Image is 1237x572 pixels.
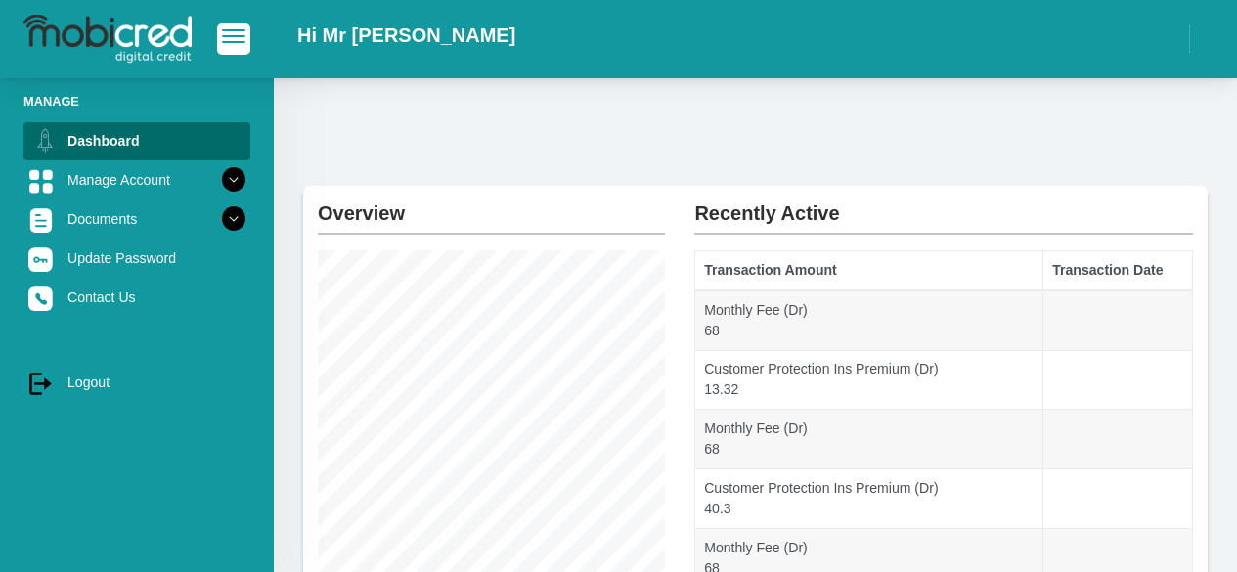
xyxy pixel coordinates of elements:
a: Logout [23,364,250,401]
a: Contact Us [23,279,250,316]
h2: Hi Mr [PERSON_NAME] [297,23,515,47]
h2: Overview [318,186,665,225]
td: Customer Protection Ins Premium (Dr) 40.3 [695,469,1043,529]
a: Manage Account [23,161,250,198]
td: Monthly Fee (Dr) 68 [695,290,1043,350]
a: Dashboard [23,122,250,159]
li: Manage [23,92,250,110]
td: Monthly Fee (Dr) 68 [695,410,1043,469]
td: Customer Protection Ins Premium (Dr) 13.32 [695,350,1043,410]
th: Transaction Amount [695,251,1043,290]
img: logo-mobicred.svg [23,15,192,64]
a: Documents [23,200,250,238]
th: Transaction Date [1043,251,1193,290]
h2: Recently Active [694,186,1193,225]
a: Update Password [23,240,250,277]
